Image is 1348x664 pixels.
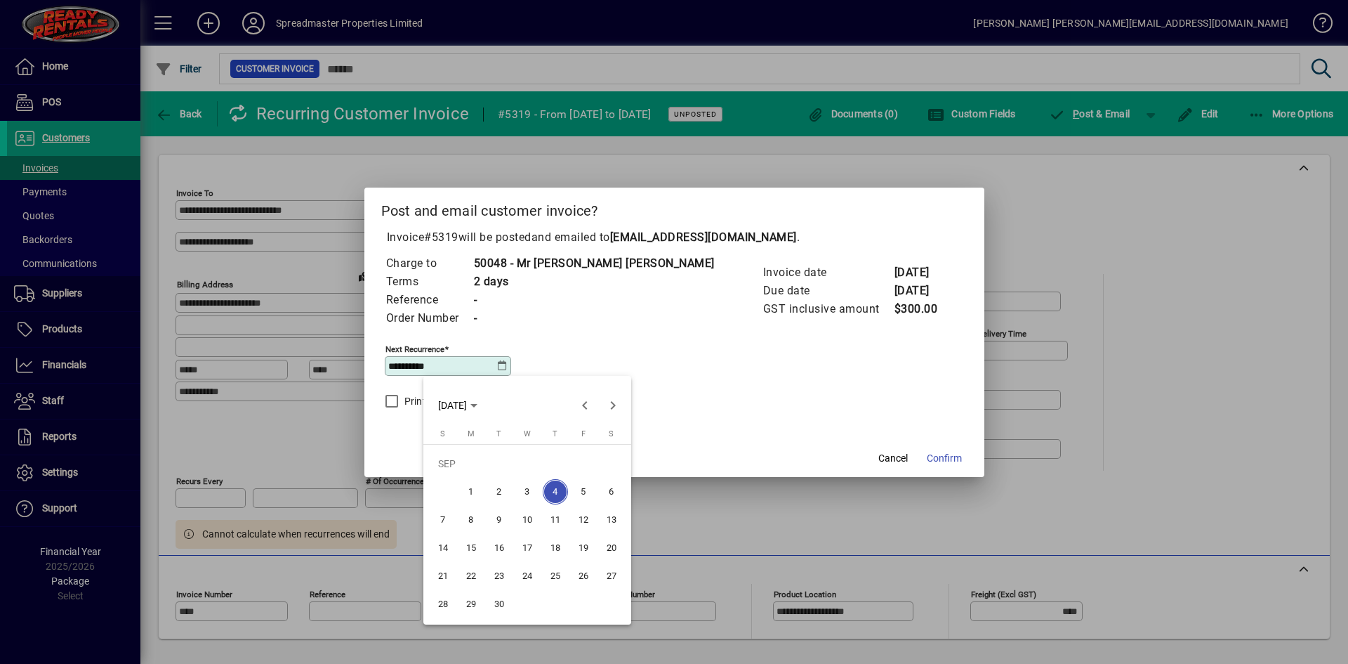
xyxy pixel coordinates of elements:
span: 17 [515,535,540,561]
td: SEP [429,450,626,478]
button: Mon Sep 29 2025 [457,590,485,618]
button: Mon Sep 08 2025 [457,506,485,534]
button: Mon Sep 01 2025 [457,478,485,506]
span: 6 [599,479,624,504]
button: Thu Sep 25 2025 [541,562,569,590]
span: 29 [458,592,484,617]
button: Wed Sep 17 2025 [513,534,541,562]
button: Sun Sep 07 2025 [429,506,457,534]
span: 12 [571,507,596,533]
span: 1 [458,479,484,504]
button: Tue Sep 02 2025 [485,478,513,506]
button: Tue Sep 16 2025 [485,534,513,562]
span: M [468,429,475,438]
span: S [440,429,445,438]
span: 15 [458,535,484,561]
button: Sat Sep 20 2025 [597,534,626,562]
button: Tue Sep 30 2025 [485,590,513,618]
span: 11 [543,507,568,533]
button: Thu Sep 11 2025 [541,506,569,534]
button: Sun Sep 21 2025 [429,562,457,590]
span: 19 [571,535,596,561]
button: Next month [599,391,627,419]
span: 8 [458,507,484,533]
button: Fri Sep 05 2025 [569,478,597,506]
button: Sun Sep 14 2025 [429,534,457,562]
span: 10 [515,507,540,533]
button: Fri Sep 12 2025 [569,506,597,534]
button: Previous month [571,391,599,419]
span: 4 [543,479,568,504]
span: 9 [487,507,512,533]
button: Fri Sep 26 2025 [569,562,597,590]
span: 22 [458,564,484,589]
button: Wed Sep 03 2025 [513,478,541,506]
button: Fri Sep 19 2025 [569,534,597,562]
span: 18 [543,535,568,561]
span: 16 [487,535,512,561]
span: T [496,429,501,438]
span: 21 [430,564,456,589]
span: [DATE] [438,400,467,411]
span: 24 [515,564,540,589]
button: Wed Sep 10 2025 [513,506,541,534]
button: Tue Sep 09 2025 [485,506,513,534]
span: 7 [430,507,456,533]
span: F [581,429,586,438]
button: Sat Sep 27 2025 [597,562,626,590]
button: Sat Sep 13 2025 [597,506,626,534]
button: Thu Sep 18 2025 [541,534,569,562]
span: 26 [571,564,596,589]
span: 28 [430,592,456,617]
span: 20 [599,535,624,561]
span: 3 [515,479,540,504]
span: 30 [487,592,512,617]
button: Sun Sep 28 2025 [429,590,457,618]
button: Mon Sep 22 2025 [457,562,485,590]
button: Choose month and year [432,393,483,418]
span: S [609,429,614,438]
button: Sat Sep 06 2025 [597,478,626,506]
span: 25 [543,564,568,589]
span: T [553,429,557,438]
button: Thu Sep 04 2025 [541,478,569,506]
span: 23 [487,564,512,589]
button: Wed Sep 24 2025 [513,562,541,590]
span: 13 [599,507,624,533]
span: W [524,429,531,438]
span: 14 [430,535,456,561]
span: 5 [571,479,596,504]
button: Tue Sep 23 2025 [485,562,513,590]
span: 2 [487,479,512,504]
span: 27 [599,564,624,589]
button: Mon Sep 15 2025 [457,534,485,562]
